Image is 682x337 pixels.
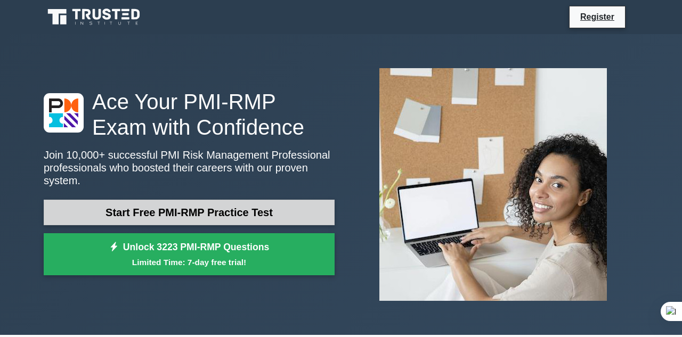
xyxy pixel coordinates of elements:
[44,149,335,187] p: Join 10,000+ successful PMI Risk Management Professional professionals who boosted their careers ...
[57,256,321,268] small: Limited Time: 7-day free trial!
[44,233,335,276] a: Unlock 3223 PMI-RMP QuestionsLimited Time: 7-day free trial!
[574,10,621,23] a: Register
[44,200,335,225] a: Start Free PMI-RMP Practice Test
[44,89,335,140] h1: Ace Your PMI-RMP Exam with Confidence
